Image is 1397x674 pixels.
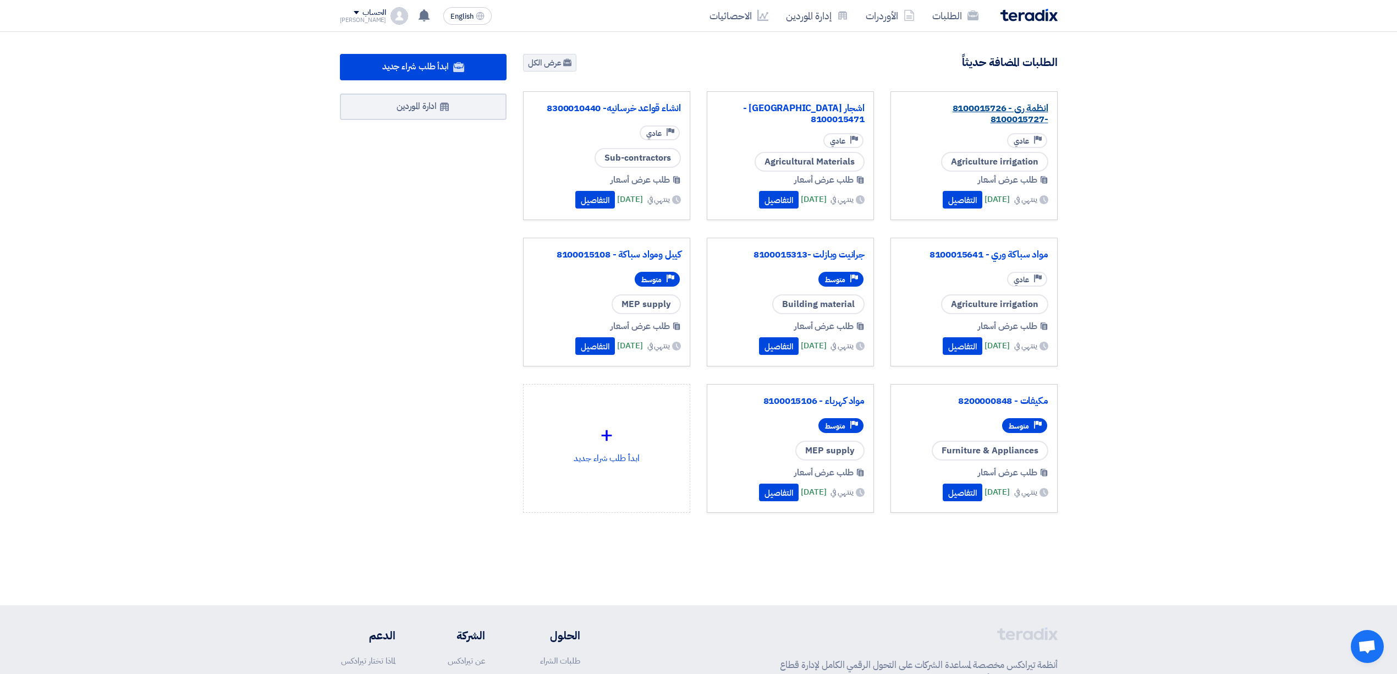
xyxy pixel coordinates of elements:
[391,7,408,25] img: profile_test.png
[612,294,681,314] span: MEP supply
[382,60,449,73] span: ابدأ طلب شراء جديد
[532,103,681,114] a: انشاء قواعد خرسانيه- 8300010440
[801,193,826,206] span: [DATE]
[532,393,681,490] div: ابدأ طلب شراء جديد
[759,484,799,501] button: التفاصيل
[1014,194,1037,205] span: ينتهي في
[647,194,670,205] span: ينتهي في
[450,13,474,20] span: English
[610,173,670,187] span: طلب عرض أسعار
[575,337,615,355] button: التفاصيل
[831,340,853,352] span: ينتهي في
[716,103,865,125] a: اشجار [GEOGRAPHIC_DATA] - 8100015471
[646,128,662,139] span: عادي
[825,421,845,431] span: متوسط
[932,441,1048,461] span: Furniture & Appliances
[443,7,492,25] button: English
[1014,136,1029,146] span: عادي
[900,396,1048,407] a: مكيفات - 8200000848
[831,194,853,205] span: ينتهي في
[716,249,865,260] a: جرانيت وبازلت -8100015313
[575,191,615,209] button: التفاصيل
[540,655,580,667] a: طلبات الشراء
[523,54,576,72] a: عرض الكل
[941,294,1048,314] span: Agriculture irrigation
[716,396,865,407] a: مواد كهرباء - 8100015106
[794,173,854,187] span: طلب عرض أسعار
[943,191,982,209] button: التفاصيل
[825,275,845,285] span: متوسط
[794,320,854,333] span: طلب عرض أسعار
[610,320,670,333] span: طلب عرض أسعار
[772,294,865,314] span: Building material
[777,3,857,29] a: إدارة الموردين
[647,340,670,352] span: ينتهي في
[641,275,662,285] span: متوسط
[962,55,1058,69] h4: الطلبات المضافة حديثاً
[518,627,580,644] li: الحلول
[1014,486,1037,498] span: ينتهي في
[340,94,507,120] a: ادارة الموردين
[900,249,1048,260] a: مواد سباكة وري - 8100015641
[759,337,799,355] button: التفاصيل
[448,655,485,667] a: عن تيرادكس
[755,152,865,172] span: Agricultural Materials
[428,627,485,644] li: الشركة
[1000,9,1058,21] img: Teradix logo
[341,655,395,667] a: لماذا تختار تيرادكس
[978,466,1037,479] span: طلب عرض أسعار
[801,339,826,352] span: [DATE]
[857,3,923,29] a: الأوردرات
[830,136,845,146] span: عادي
[532,249,681,260] a: كيبل ومواد سباكة - 8100015108
[978,320,1037,333] span: طلب عرض أسعار
[795,441,865,461] span: MEP supply
[617,193,642,206] span: [DATE]
[923,3,987,29] a: الطلبات
[801,486,826,498] span: [DATE]
[985,486,1010,498] span: [DATE]
[532,419,681,452] div: +
[701,3,777,29] a: الاحصائيات
[941,152,1048,172] span: Agriculture irrigation
[759,191,799,209] button: التفاصيل
[340,627,395,644] li: الدعم
[1351,630,1384,663] a: Open chat
[985,339,1010,352] span: [DATE]
[943,337,982,355] button: التفاصيل
[617,339,642,352] span: [DATE]
[831,486,853,498] span: ينتهي في
[978,173,1037,187] span: طلب عرض أسعار
[943,484,982,501] button: التفاصيل
[1009,421,1029,431] span: متوسط
[794,466,854,479] span: طلب عرض أسعار
[900,103,1048,125] a: انظمة رى - 8100015726 -8100015727
[985,193,1010,206] span: [DATE]
[1014,275,1029,285] span: عادي
[340,17,387,23] div: [PERSON_NAME]
[595,148,681,168] span: Sub-contractors
[362,8,386,18] div: الحساب
[1014,340,1037,352] span: ينتهي في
